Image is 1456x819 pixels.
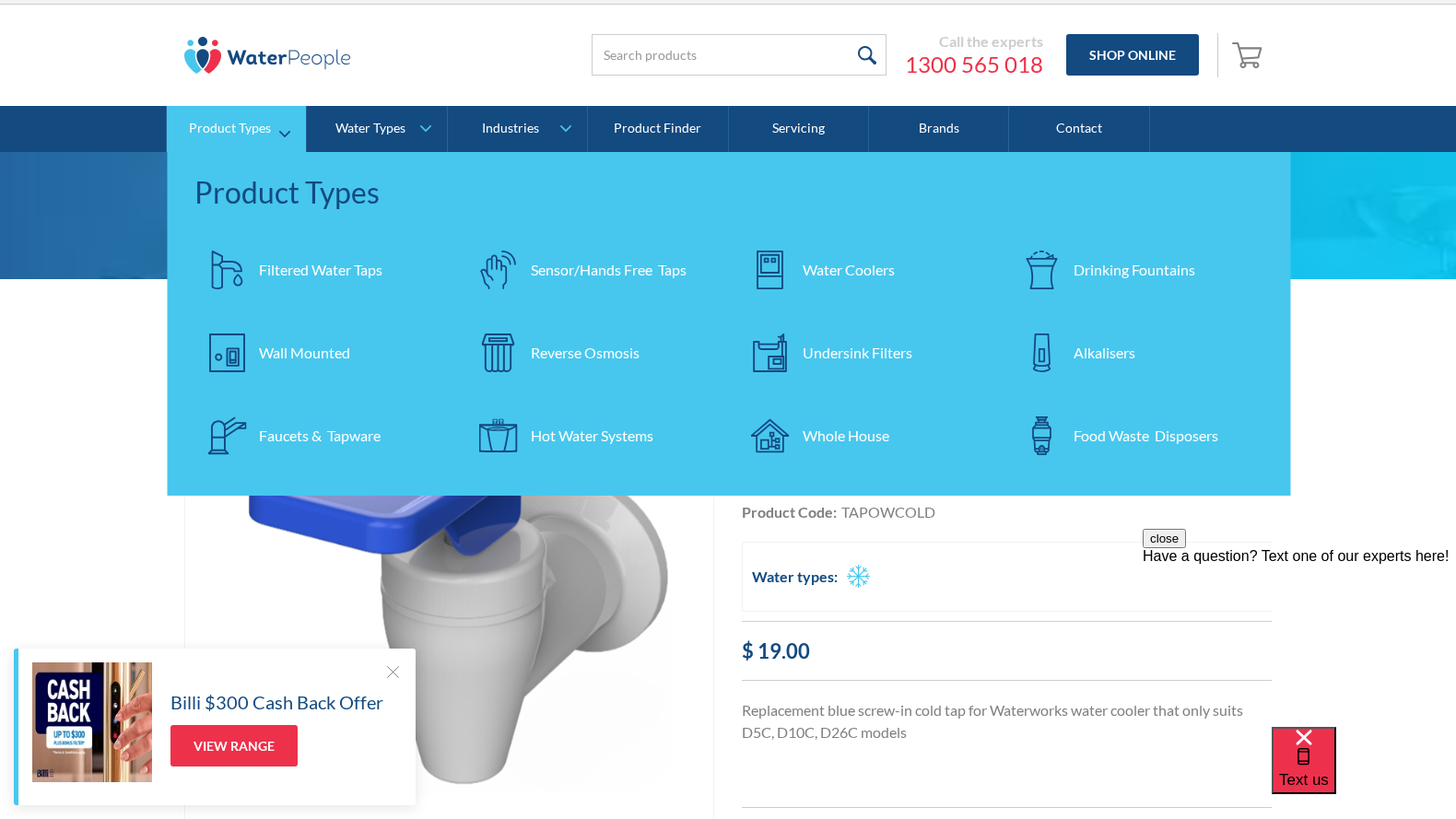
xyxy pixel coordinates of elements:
[803,425,889,447] div: Whole House
[170,688,383,716] h5: Billi $300 Cash Back Offer
[167,152,1290,496] nav: Product Types
[194,321,448,385] a: Wall Mounted
[1272,727,1456,819] iframe: podium webchat widget bubble
[1227,33,1272,77] a: Open cart containing items
[189,121,271,136] div: Product Types
[742,757,1272,779] p: ‍
[869,106,1009,152] a: Brands
[1066,34,1199,76] a: Shop Online
[259,342,350,364] div: Wall Mounted
[466,321,720,385] a: Reverse Osmosis
[1009,106,1149,152] a: Contact
[448,106,587,152] a: Industries
[531,259,687,281] div: Sensor/Hands Free Taps
[170,725,298,766] a: View Range
[531,342,640,364] div: Reverse Osmosis
[738,404,992,468] a: Whole House
[729,106,869,152] a: Servicing
[841,501,935,523] div: TAPOWCOLD
[592,34,887,76] input: Search products
[742,503,837,521] strong: Product Code:
[259,259,382,281] div: Filtered Water Taps
[905,51,1043,78] a: 1300 565 018
[738,238,992,302] a: Water Coolers
[1009,321,1262,385] a: Alkalisers
[307,106,446,152] a: Water Types
[466,404,720,468] a: Hot Water Systems
[1009,238,1262,302] a: Drinking Fountains
[184,37,350,74] img: The Water People
[588,106,728,152] a: Product Finder
[803,342,912,364] div: Undersink Filters
[466,238,720,302] a: Sensor/Hands Free Taps
[1232,40,1267,69] img: shopping cart
[1074,259,1195,281] div: Drinking Fountains
[803,259,895,281] div: Water Coolers
[752,566,838,588] h2: Water types:
[1143,529,1456,750] iframe: podium webchat widget prompt
[1074,425,1218,447] div: Food Waste Disposers
[167,106,306,152] a: Product Types
[742,636,1272,666] div: $ 19.00
[482,121,539,136] div: Industries
[194,238,448,302] a: Filtered Water Taps
[259,425,381,447] div: Faucets & Tapware
[742,699,1272,743] p: Replacement blue screw-in cold tap for Waterworks water cooler that only suits D5C, D10C, D26C mo...
[531,425,653,447] div: Hot Water Systems
[194,170,1262,215] div: Product Types
[1009,404,1262,468] a: Food Waste Disposers
[1074,342,1135,364] div: Alkalisers
[32,662,152,782] img: Billi $300 Cash Back Offer
[335,121,405,136] div: Water Types
[738,321,992,385] a: Undersink Filters
[905,32,1043,51] div: Call the experts
[194,404,448,468] a: Faucets & Tapware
